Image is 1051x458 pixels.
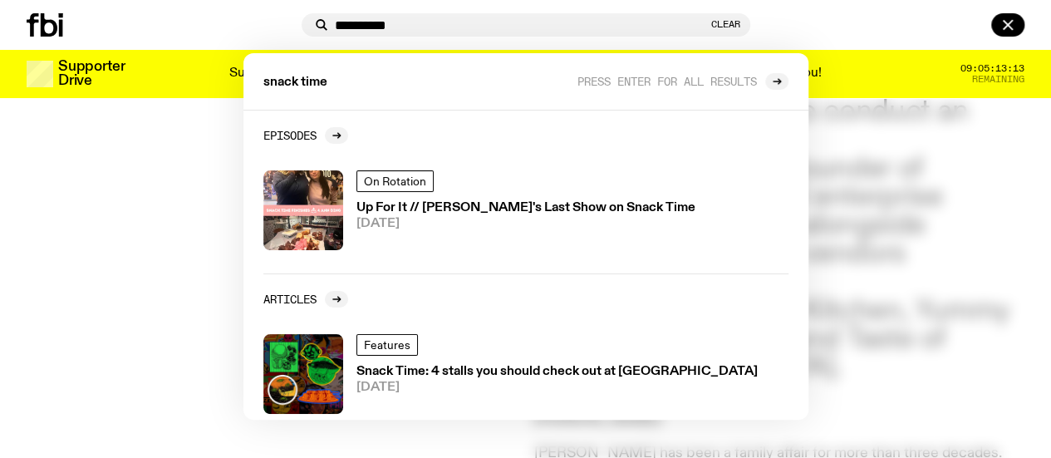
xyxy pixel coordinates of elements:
[577,73,788,90] a: Press enter for all results
[263,334,343,414] img: An art collage showing different foods.
[257,327,795,421] a: An art collage showing different foods.FeaturesSnack Time: 4 stalls you should check out at [GEOG...
[711,20,740,29] button: Clear
[356,382,758,394] span: [DATE]
[263,129,317,141] h2: Episodes
[972,75,1024,84] span: Remaining
[263,127,348,144] a: Episodes
[257,164,795,257] a: On RotationUp For It // [PERSON_NAME]'s Last Show on Snack Time[DATE]
[960,64,1024,73] span: 09:05:13:13
[356,202,695,214] h3: Up For It // [PERSON_NAME]'s Last Show on Snack Time
[577,75,757,87] span: Press enter for all results
[58,60,125,88] h3: Supporter Drive
[356,218,695,230] span: [DATE]
[229,66,822,81] p: Supporter Drive 2025: Shaping the future of our city’s music, arts, and culture - with the help o...
[263,293,317,305] h2: Articles
[263,291,348,308] a: Articles
[263,76,327,89] span: snack time
[356,366,758,378] h3: Snack Time: 4 stalls you should check out at [GEOGRAPHIC_DATA]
